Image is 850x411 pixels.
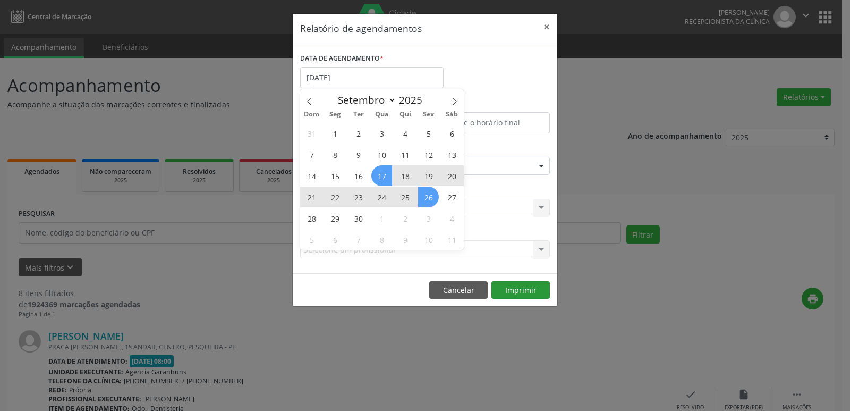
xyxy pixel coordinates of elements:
[301,144,322,165] span: Setembro 7, 2025
[300,51,384,67] label: DATA DE AGENDAMENTO
[348,123,369,144] span: Setembro 2, 2025
[325,123,345,144] span: Setembro 1, 2025
[300,67,444,88] input: Selecione uma data ou intervalo
[395,208,415,229] span: Outubro 2, 2025
[417,111,440,118] span: Sex
[348,208,369,229] span: Setembro 30, 2025
[348,144,369,165] span: Setembro 9, 2025
[347,111,370,118] span: Ter
[395,229,415,250] span: Outubro 9, 2025
[333,93,396,107] select: Month
[536,14,557,40] button: Close
[348,229,369,250] span: Outubro 7, 2025
[418,144,439,165] span: Setembro 12, 2025
[325,208,345,229] span: Setembro 29, 2025
[301,229,322,250] span: Outubro 5, 2025
[441,229,462,250] span: Outubro 11, 2025
[371,187,392,207] span: Setembro 24, 2025
[441,144,462,165] span: Setembro 13, 2025
[371,229,392,250] span: Outubro 8, 2025
[371,144,392,165] span: Setembro 10, 2025
[418,123,439,144] span: Setembro 5, 2025
[429,281,488,299] button: Cancelar
[370,111,394,118] span: Qua
[325,187,345,207] span: Setembro 22, 2025
[325,144,345,165] span: Setembro 8, 2025
[301,208,322,229] span: Setembro 28, 2025
[301,187,322,207] span: Setembro 21, 2025
[395,123,415,144] span: Setembro 4, 2025
[491,281,550,299] button: Imprimir
[394,111,417,118] span: Qui
[348,187,369,207] span: Setembro 23, 2025
[428,96,550,112] label: ATÉ
[395,165,415,186] span: Setembro 18, 2025
[395,187,415,207] span: Setembro 25, 2025
[418,229,439,250] span: Outubro 10, 2025
[371,165,392,186] span: Setembro 17, 2025
[325,165,345,186] span: Setembro 15, 2025
[441,165,462,186] span: Setembro 20, 2025
[441,187,462,207] span: Setembro 27, 2025
[324,111,347,118] span: Seg
[418,187,439,207] span: Setembro 26, 2025
[428,112,550,133] input: Selecione o horário final
[325,229,345,250] span: Outubro 6, 2025
[301,123,322,144] span: Agosto 31, 2025
[441,123,462,144] span: Setembro 6, 2025
[348,165,369,186] span: Setembro 16, 2025
[418,165,439,186] span: Setembro 19, 2025
[395,144,415,165] span: Setembro 11, 2025
[371,208,392,229] span: Outubro 1, 2025
[418,208,439,229] span: Outubro 3, 2025
[396,93,431,107] input: Year
[440,111,464,118] span: Sáb
[441,208,462,229] span: Outubro 4, 2025
[301,165,322,186] span: Setembro 14, 2025
[371,123,392,144] span: Setembro 3, 2025
[300,111,324,118] span: Dom
[300,21,422,35] h5: Relatório de agendamentos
